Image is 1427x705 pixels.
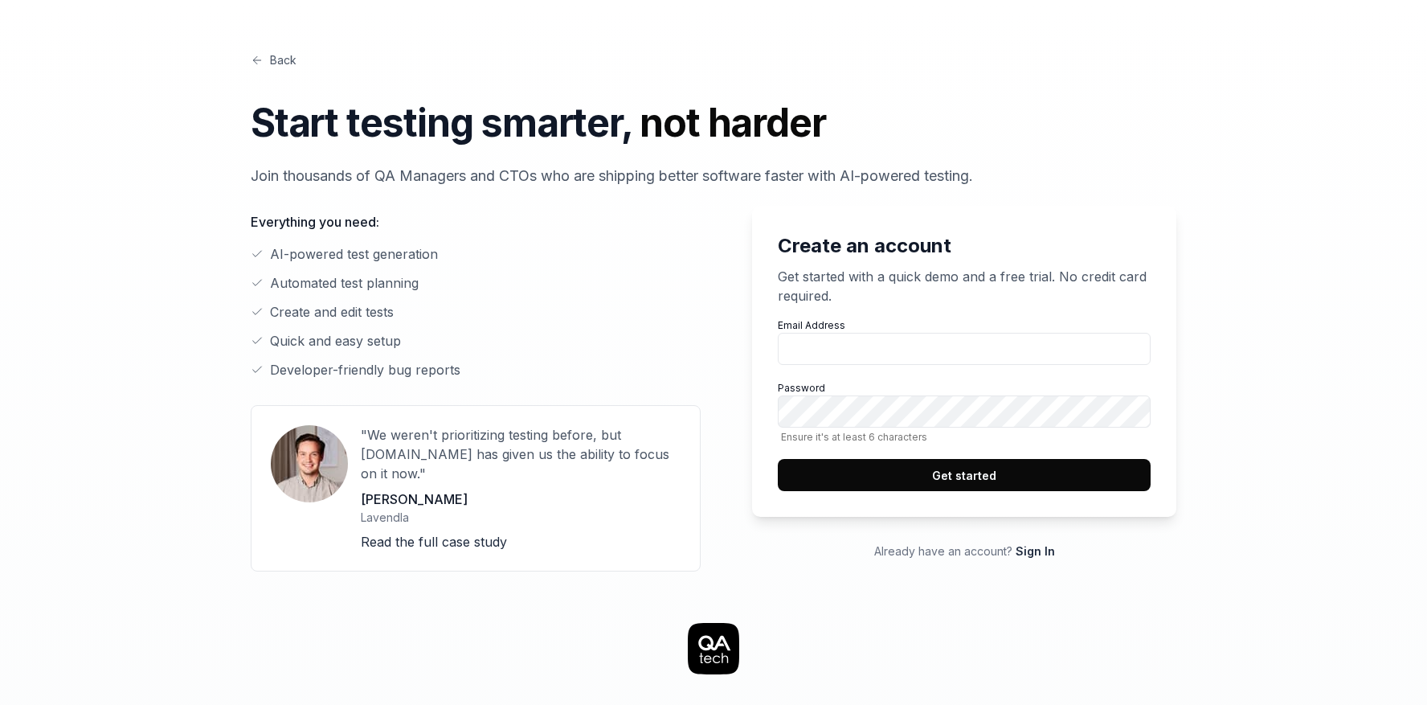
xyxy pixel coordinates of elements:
img: User avatar [271,425,348,502]
li: Automated test planning [251,273,701,293]
p: "We weren't prioritizing testing before, but [DOMAIN_NAME] has given us the ability to focus on i... [361,425,681,483]
label: Email Address [778,318,1151,365]
p: Already have an account? [752,543,1176,559]
li: Create and edit tests [251,302,701,322]
span: not harder [640,99,825,146]
a: Sign In [1016,544,1055,558]
input: Email Address [778,333,1151,365]
p: [PERSON_NAME] [361,490,681,509]
p: Everything you need: [251,212,701,232]
p: Lavendla [361,509,681,526]
input: PasswordEnsure it's at least 6 characters [778,396,1151,428]
h2: Create an account [778,232,1151,260]
li: AI-powered test generation [251,244,701,264]
span: Ensure it's at least 6 characters [778,431,1151,443]
li: Quick and easy setup [251,331,701,350]
h1: Start testing smarter, [251,94,1176,152]
label: Password [778,381,1151,443]
button: Get started [778,459,1151,491]
li: Developer-friendly bug reports [251,360,701,379]
a: Back [251,51,296,68]
p: Join thousands of QA Managers and CTOs who are shipping better software faster with AI-powered te... [251,165,1176,186]
p: Get started with a quick demo and a free trial. No credit card required. [778,267,1151,305]
a: Read the full case study [361,534,507,550]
